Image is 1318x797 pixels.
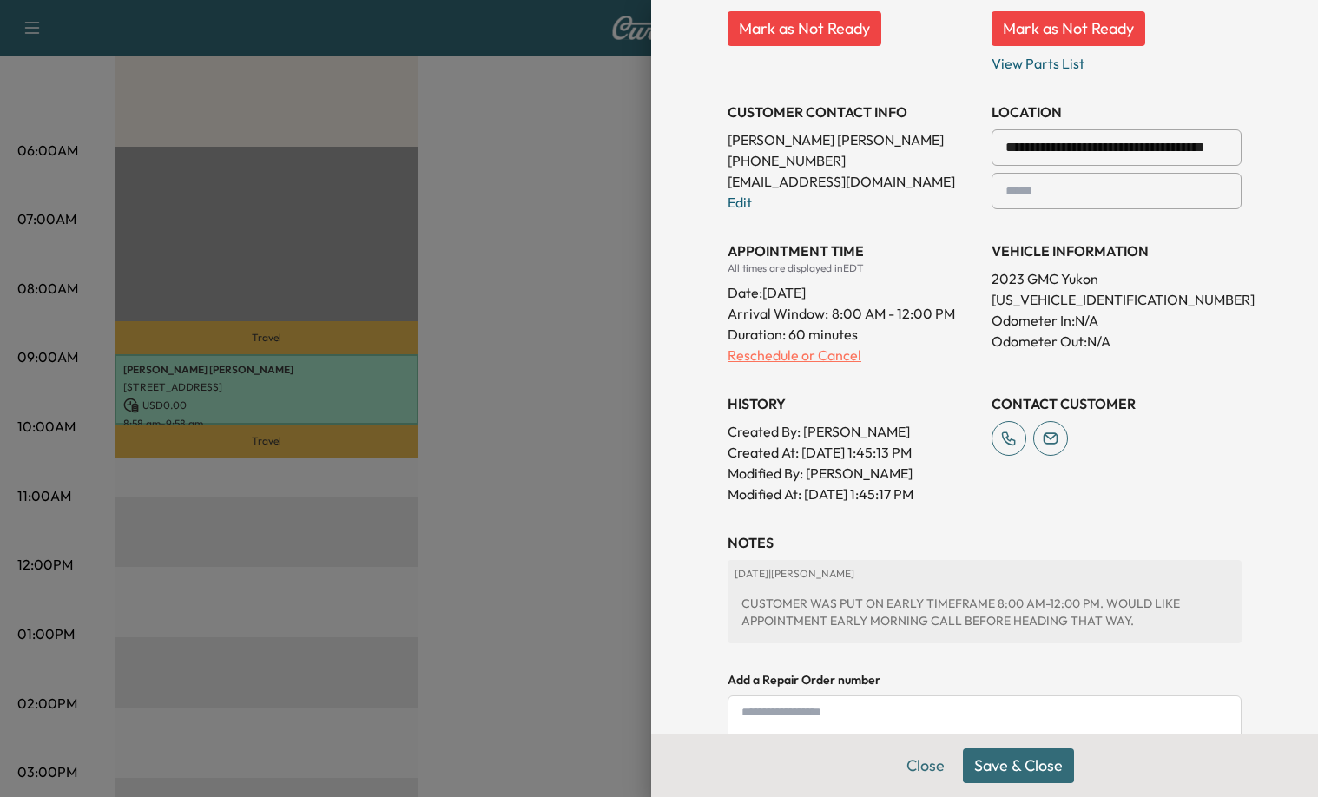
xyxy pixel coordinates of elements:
[728,442,978,463] p: Created At : [DATE] 1:45:13 PM
[728,150,978,171] p: [PHONE_NUMBER]
[992,240,1242,261] h3: VEHICLE INFORMATION
[728,11,881,46] button: Mark as Not Ready
[992,393,1242,414] h3: CONTACT CUSTOMER
[728,345,978,366] p: Reschedule or Cancel
[728,102,978,122] h3: CUSTOMER CONTACT INFO
[728,393,978,414] h3: History
[735,588,1235,636] div: CUSTOMER WAS PUT ON EARLY TIMEFRAME 8:00 AM-12:00 PM. WOULD LIKE APPOINTMENT EARLY MORNING CALL B...
[992,289,1242,310] p: [US_VEHICLE_IDENTIFICATION_NUMBER]
[895,748,956,783] button: Close
[992,46,1242,74] p: View Parts List
[728,261,978,275] div: All times are displayed in EDT
[963,748,1074,783] button: Save & Close
[728,194,752,211] a: Edit
[728,240,978,261] h3: APPOINTMENT TIME
[728,275,978,303] div: Date: [DATE]
[728,324,978,345] p: Duration: 60 minutes
[992,102,1242,122] h3: LOCATION
[728,171,978,192] p: [EMAIL_ADDRESS][DOMAIN_NAME]
[728,484,978,504] p: Modified At : [DATE] 1:45:17 PM
[992,11,1145,46] button: Mark as Not Ready
[728,129,978,150] p: [PERSON_NAME] [PERSON_NAME]
[992,331,1242,352] p: Odometer Out: N/A
[992,268,1242,289] p: 2023 GMC Yukon
[735,567,1235,581] p: [DATE] | [PERSON_NAME]
[728,532,1242,553] h3: NOTES
[728,303,978,324] p: Arrival Window:
[832,303,955,324] span: 8:00 AM - 12:00 PM
[728,421,978,442] p: Created By : [PERSON_NAME]
[992,310,1242,331] p: Odometer In: N/A
[728,671,1242,688] h4: Add a Repair Order number
[728,463,978,484] p: Modified By : [PERSON_NAME]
